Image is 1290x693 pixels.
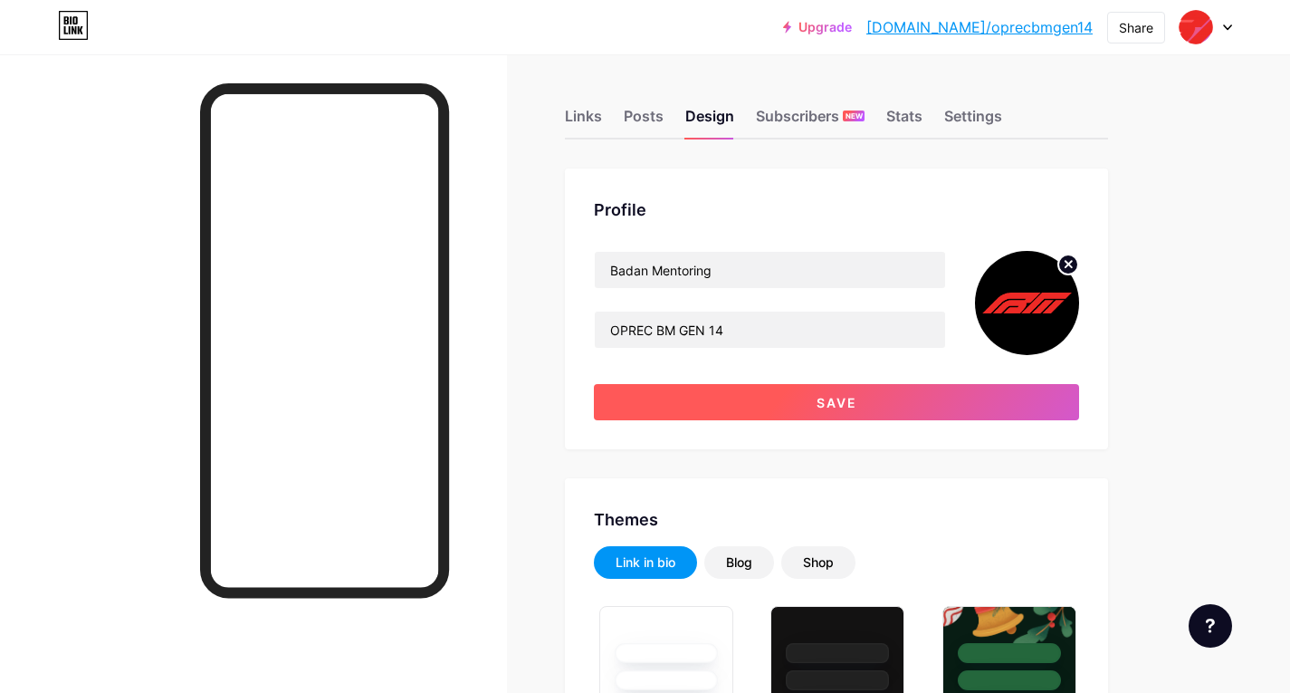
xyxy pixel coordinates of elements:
[975,251,1079,355] img: Raisul Gufran
[595,312,945,348] input: Bio
[783,20,852,34] a: Upgrade
[565,105,602,138] div: Links
[1179,10,1213,44] img: Raisul Gufran
[685,105,734,138] div: Design
[594,384,1079,420] button: Save
[866,16,1093,38] a: [DOMAIN_NAME]/oprecbmgen14
[944,105,1002,138] div: Settings
[594,197,1079,222] div: Profile
[616,553,675,572] div: Link in bio
[756,105,865,138] div: Subscribers
[1119,18,1153,37] div: Share
[726,553,752,572] div: Blog
[846,111,863,121] span: NEW
[817,395,857,410] span: Save
[803,553,834,572] div: Shop
[595,252,945,288] input: Name
[624,105,664,138] div: Posts
[594,507,1079,532] div: Themes
[886,105,922,138] div: Stats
